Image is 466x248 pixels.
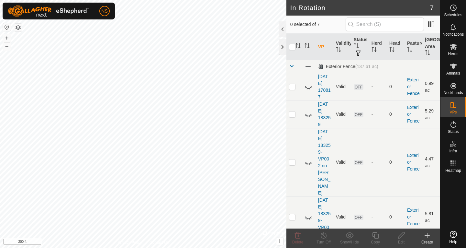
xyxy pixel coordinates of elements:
[311,239,337,245] div: Turn Off
[316,34,333,60] th: VP
[387,73,405,100] td: 0
[448,52,458,56] span: Herds
[422,100,440,128] td: 5.29 ac
[372,214,384,220] div: -
[355,64,378,69] span: (137.61 ac)
[318,101,331,127] a: [DATE] 183259
[354,84,363,90] span: OFF
[333,73,351,100] td: Valid
[295,44,301,49] p-sorticon: Activate to sort
[407,77,420,96] a: Exterior Fence
[14,24,22,31] button: Map Layers
[440,228,466,246] a: Help
[276,238,283,245] button: i
[407,48,412,53] p-sorticon: Activate to sort
[336,48,341,53] p-sorticon: Activate to sort
[354,44,359,49] p-sorticon: Activate to sort
[422,196,440,238] td: 5.81 ac
[446,71,460,75] span: Animals
[333,34,351,60] th: Validity
[279,239,281,244] span: i
[448,130,459,134] span: Status
[354,112,363,117] span: OFF
[443,32,464,36] span: Notifications
[430,3,434,13] span: 7
[3,42,11,50] button: –
[389,48,394,53] p-sorticon: Activate to sort
[333,128,351,196] td: Valid
[333,196,351,238] td: Valid
[407,207,420,226] a: Exterior Fence
[422,128,440,196] td: 4.47 ac
[407,105,420,124] a: Exterior Fence
[414,239,440,245] div: Create
[333,100,351,128] td: Valid
[387,100,405,128] td: 0
[372,159,384,166] div: -
[3,34,11,42] button: +
[449,240,457,244] span: Help
[117,240,142,245] a: Privacy Policy
[372,83,384,90] div: -
[407,153,420,171] a: Exterior Fence
[354,215,363,220] span: OFF
[445,169,461,172] span: Heatmap
[422,34,440,60] th: [GEOGRAPHIC_DATA] Area
[443,91,463,95] span: Neckbands
[372,111,384,118] div: -
[8,5,89,17] img: Gallagher Logo
[318,64,378,69] div: Exterior Fence
[362,239,388,245] div: Copy
[305,44,310,49] p-sorticon: Activate to sort
[150,240,169,245] a: Contact Us
[3,23,11,31] button: Reset Map
[318,197,331,237] a: [DATE] 183259-VP003
[337,239,362,245] div: Show/Hide
[405,34,422,60] th: Pasture
[290,4,430,12] h2: In Rotation
[351,34,369,60] th: Status
[387,196,405,238] td: 0
[290,21,346,28] span: 0 selected of 7
[449,110,457,114] span: VPs
[425,51,430,56] p-sorticon: Activate to sort
[387,34,405,60] th: Head
[346,18,424,31] input: Search (S)
[422,73,440,100] td: 0.99 ac
[369,34,387,60] th: Herd
[372,48,377,53] p-sorticon: Activate to sort
[354,160,363,165] span: OFF
[387,128,405,196] td: 0
[388,239,414,245] div: Edit
[444,13,462,17] span: Schedules
[101,8,107,15] span: NS
[318,74,331,100] a: [DATE] 170817
[292,240,304,244] span: Delete
[449,149,457,153] span: Infra
[318,129,331,195] a: [DATE] 183259-VP002 no [PERSON_NAME]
